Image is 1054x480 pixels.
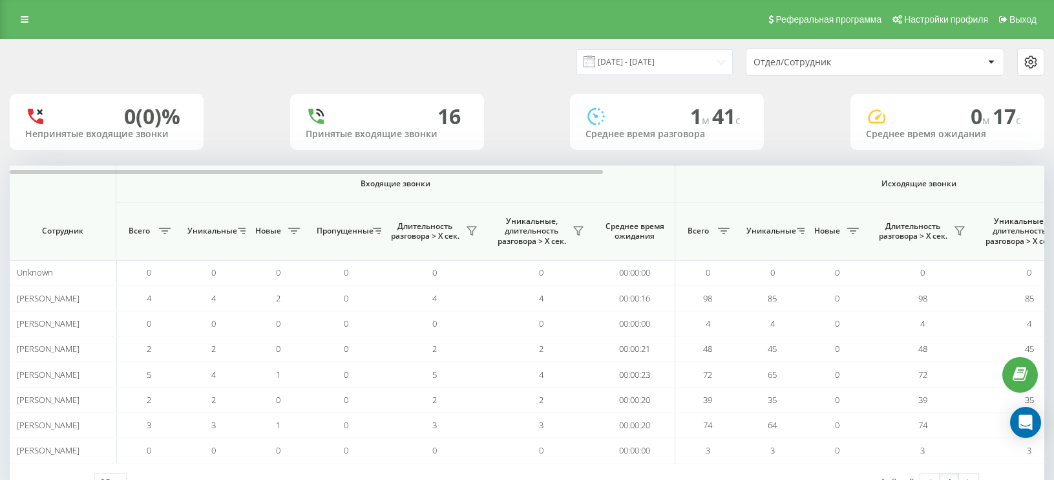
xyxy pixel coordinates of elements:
[432,292,437,304] span: 4
[904,14,988,25] span: Настройки профиля
[835,419,839,431] span: 0
[211,292,216,304] span: 4
[17,267,53,278] span: Unknown
[866,129,1029,140] div: Среднее время ожидания
[835,267,839,278] span: 0
[703,369,712,380] span: 72
[25,129,188,140] div: Непринятые входящие звонки
[344,318,348,329] span: 0
[703,343,712,355] span: 48
[746,226,793,236] span: Уникальные
[344,419,348,431] span: 0
[187,226,234,236] span: Уникальные
[437,104,461,129] div: 16
[1010,407,1041,438] div: Open Intercom Messenger
[276,267,280,278] span: 0
[494,216,569,246] span: Уникальные, длительность разговора > Х сек.
[211,369,216,380] span: 4
[252,226,284,236] span: Новые
[768,369,777,380] span: 65
[211,318,216,329] span: 0
[920,444,925,456] span: 3
[1025,394,1034,406] span: 35
[703,419,712,431] span: 74
[918,343,927,355] span: 48
[147,369,151,380] span: 5
[17,394,79,406] span: [PERSON_NAME]
[1016,113,1021,127] span: c
[595,311,675,336] td: 00:00:00
[1025,292,1034,304] span: 85
[150,179,641,189] span: Входящие звонки
[21,226,105,236] span: Сотрудник
[317,226,369,236] span: Пропущенные
[735,113,741,127] span: c
[344,292,348,304] span: 0
[706,444,710,456] span: 3
[539,419,543,431] span: 3
[432,419,437,431] span: 3
[682,226,714,236] span: Всего
[539,343,543,355] span: 2
[918,419,927,431] span: 74
[595,438,675,463] td: 00:00:00
[123,226,155,236] span: Всего
[344,343,348,355] span: 0
[306,129,469,140] div: Принятые входящие звонки
[835,394,839,406] span: 0
[432,444,437,456] span: 0
[706,267,710,278] span: 0
[595,260,675,285] td: 00:00:00
[1009,14,1037,25] span: Выход
[918,394,927,406] span: 39
[595,413,675,438] td: 00:00:20
[1027,318,1031,329] span: 4
[17,292,79,304] span: [PERSON_NAME]
[1027,444,1031,456] span: 3
[595,285,675,311] td: 00:00:16
[1025,343,1034,355] span: 45
[539,318,543,329] span: 0
[539,444,543,456] span: 0
[993,102,1021,130] span: 17
[604,221,665,241] span: Среднее время ожидания
[211,394,216,406] span: 2
[17,318,79,329] span: [PERSON_NAME]
[971,102,993,130] span: 0
[876,221,950,241] span: Длительность разговора > Х сек.
[835,343,839,355] span: 0
[712,102,741,130] span: 41
[770,318,775,329] span: 4
[432,343,437,355] span: 2
[706,318,710,329] span: 4
[835,444,839,456] span: 0
[276,369,280,380] span: 1
[147,267,151,278] span: 0
[768,292,777,304] span: 85
[982,113,993,127] span: м
[920,318,925,329] span: 4
[918,292,927,304] span: 98
[595,387,675,413] td: 00:00:20
[702,113,712,127] span: м
[770,267,775,278] span: 0
[920,267,925,278] span: 0
[147,419,151,431] span: 3
[276,292,280,304] span: 2
[1027,267,1031,278] span: 0
[432,394,437,406] span: 2
[211,267,216,278] span: 0
[211,444,216,456] span: 0
[432,369,437,380] span: 5
[595,336,675,362] td: 00:00:21
[276,444,280,456] span: 0
[775,14,881,25] span: Реферальная программа
[147,394,151,406] span: 2
[147,292,151,304] span: 4
[918,369,927,380] span: 72
[147,444,151,456] span: 0
[703,292,712,304] span: 98
[539,394,543,406] span: 2
[344,369,348,380] span: 0
[276,419,280,431] span: 1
